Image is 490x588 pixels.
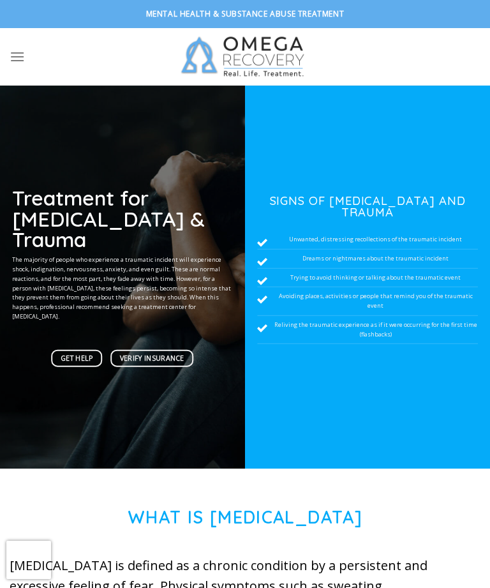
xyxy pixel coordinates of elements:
h3: Signs of [MEDICAL_DATA] and Trauma [257,195,478,218]
span: Get Help [61,353,93,364]
strong: Mental Health & Substance Abuse Treatment [146,8,345,19]
img: Omega Recovery [174,28,317,86]
a: Verify Insurance [110,350,194,367]
li: Dreams or nightmares about the traumatic incident [257,250,478,269]
li: Reliving the traumatic experience as if it were occurring for the first time (flashbacks) [257,316,478,345]
li: Trying to avoid thinking or talking about the traumatic event [257,269,478,288]
h1: What is [MEDICAL_DATA] [10,507,480,528]
span: Verify Insurance [120,353,184,364]
a: Menu [10,41,25,72]
h1: Treatment for [MEDICAL_DATA] & Trauma [12,188,233,250]
a: Get Help [51,350,102,367]
li: Avoiding places, activities or people that remind you of the traumatic event [257,287,478,316]
li: Unwanted, distressing recollections of the traumatic incident [257,230,478,250]
p: The majority of people who experience a traumatic incident will experience shock, indignation, ne... [12,255,233,321]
